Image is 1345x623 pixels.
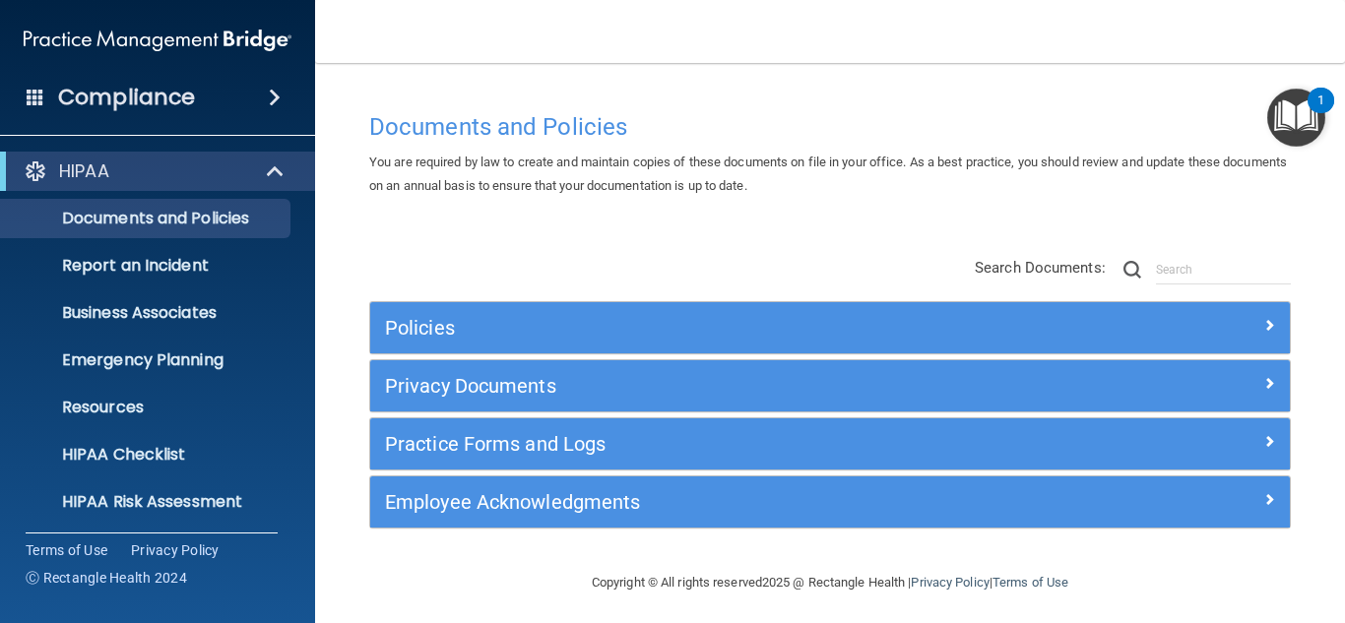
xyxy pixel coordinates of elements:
p: Report an Incident [13,256,282,276]
h5: Privacy Documents [385,375,1046,397]
a: Practice Forms and Logs [385,428,1275,460]
div: Copyright © All rights reserved 2025 @ Rectangle Health | | [471,551,1189,614]
span: Search Documents: [975,259,1106,277]
div: 1 [1317,100,1324,126]
img: PMB logo [24,21,291,60]
h5: Practice Forms and Logs [385,433,1046,455]
h4: Documents and Policies [369,114,1291,140]
p: Emergency Planning [13,350,282,370]
p: HIPAA Risk Assessment [13,492,282,512]
input: Search [1156,255,1291,284]
img: ic-search.3b580494.png [1123,261,1141,279]
p: Documents and Policies [13,209,282,228]
a: Policies [385,312,1275,343]
span: Ⓒ Rectangle Health 2024 [26,568,187,588]
a: Terms of Use [993,575,1068,590]
button: Open Resource Center, 1 new notification [1267,89,1325,147]
p: Business Associates [13,303,282,323]
h5: Employee Acknowledgments [385,491,1046,513]
iframe: Drift Widget Chat Controller [1004,483,1321,562]
h5: Policies [385,317,1046,339]
h4: Compliance [58,84,195,111]
p: HIPAA Checklist [13,445,282,465]
a: Privacy Documents [385,370,1275,402]
a: Terms of Use [26,540,107,560]
a: Employee Acknowledgments [385,486,1275,518]
p: HIPAA [59,159,109,183]
a: Privacy Policy [131,540,220,560]
a: HIPAA [24,159,286,183]
p: Resources [13,398,282,417]
a: Privacy Policy [911,575,989,590]
span: You are required by law to create and maintain copies of these documents on file in your office. ... [369,155,1287,193]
